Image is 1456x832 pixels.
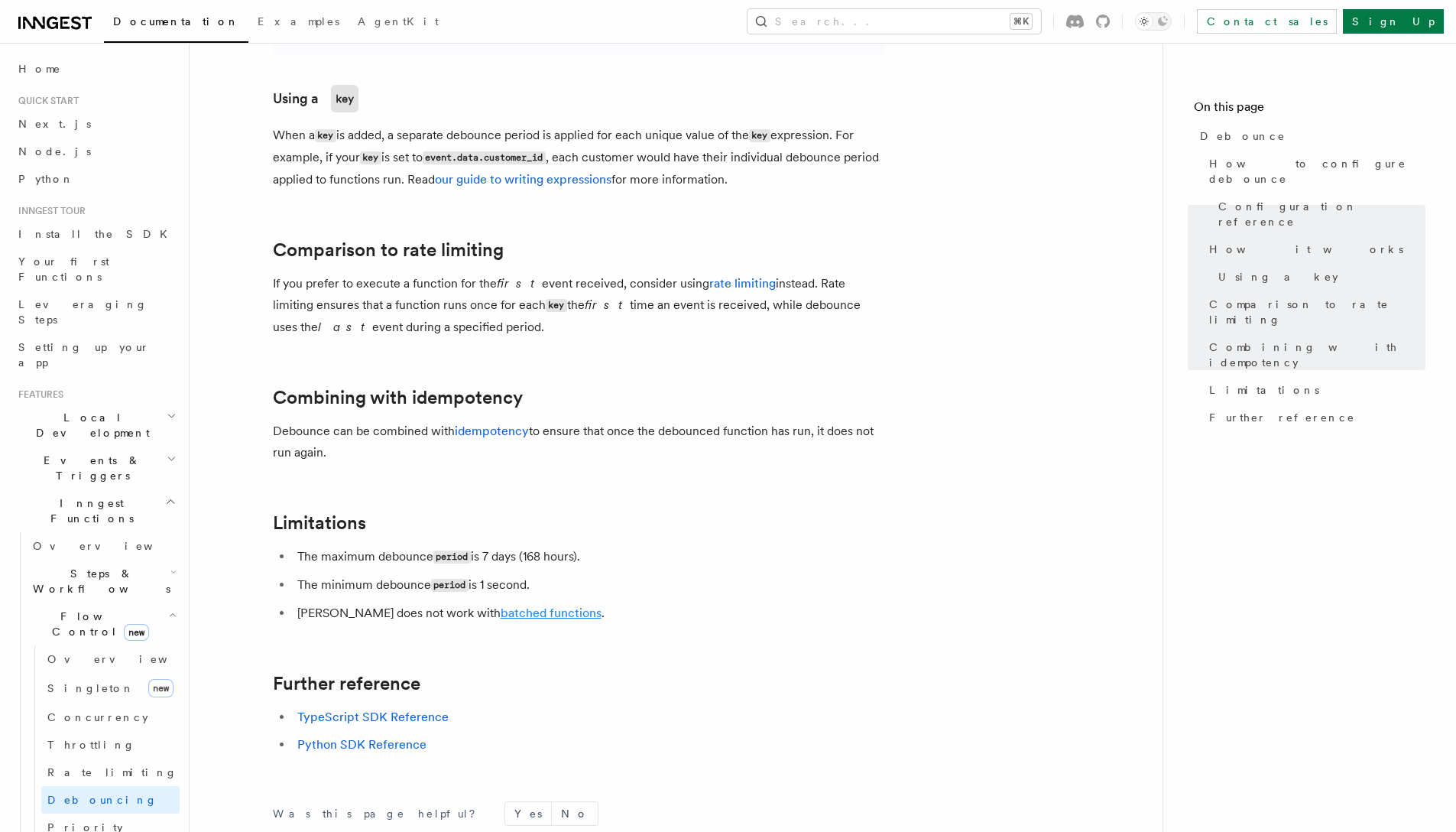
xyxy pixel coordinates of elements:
[709,276,776,291] a: rate limiting
[1203,150,1425,193] a: How to configure debounce
[33,540,190,552] span: Overview
[124,624,149,641] span: new
[497,276,542,291] em: first
[552,802,598,825] button: No
[1010,14,1032,29] kbd: ⌘K
[331,85,358,112] code: key
[435,172,611,187] a: our guide to writing expressions
[1209,410,1355,425] span: Further reference
[18,173,74,185] span: Python
[12,165,180,193] a: Python
[12,496,165,526] span: Inngest Functions
[1209,242,1403,257] span: How it works
[293,546,884,568] li: The maximum debounce is 7 days (168 hours).
[12,410,167,440] span: Local Development
[297,710,449,724] a: TypeScript SDK Reference
[501,606,602,620] a: batched functions
[12,55,180,83] a: Home
[749,129,770,142] code: key
[47,653,205,665] span: Overview
[18,341,150,369] span: Setting up your app
[41,786,180,814] a: Debouncing
[505,802,551,825] button: Yes
[1209,297,1425,327] span: Comparison to rate limiting
[18,145,91,158] span: Node.js
[248,5,349,41] a: Examples
[12,333,180,376] a: Setting up your app
[358,15,439,28] span: AgentKit
[273,387,523,408] a: Combining with idempotency
[258,15,339,28] span: Examples
[27,609,168,639] span: Flow Control
[273,421,884,463] p: Debounce can be combined with to ensure that once the debounced function has run, it does not run...
[18,61,61,76] span: Home
[12,388,63,401] span: Features
[585,297,630,312] em: first
[423,151,546,164] code: event.data.customer_id
[1218,199,1425,229] span: Configuration reference
[1194,98,1425,122] h4: On this page
[455,424,529,438] a: idempotency
[27,532,180,560] a: Overview
[1212,263,1425,291] a: Using a key
[12,138,180,165] a: Node.js
[12,291,180,333] a: Leveraging Steps
[113,15,239,28] span: Documentation
[41,759,180,786] a: Rate limiting
[1194,122,1425,150] a: Debounce
[12,404,180,447] button: Local Development
[318,320,372,334] em: last
[18,255,109,283] span: Your first Functions
[1135,12,1172,31] button: Toggle dark mode
[546,299,567,312] code: key
[18,118,91,130] span: Next.js
[1197,9,1337,34] a: Contact sales
[41,673,180,704] a: Singletonnew
[148,679,173,697] span: new
[273,673,420,694] a: Further reference
[1218,269,1338,284] span: Using a key
[12,248,180,291] a: Your first Functions
[41,704,180,731] a: Concurrency
[1203,236,1425,263] a: How it works
[18,298,148,326] span: Leveraging Steps
[1212,193,1425,236] a: Configuration reference
[1203,291,1425,333] a: Comparison to rate limiting
[433,551,471,564] code: period
[47,766,177,778] span: Rate limiting
[1209,156,1425,187] span: How to configure debounce
[12,489,180,532] button: Inngest Functions
[273,239,504,261] a: Comparison to rate limiting
[41,645,180,673] a: Overview
[273,806,486,821] p: Was this page helpful?
[273,512,366,534] a: Limitations
[12,453,167,483] span: Events & Triggers
[349,5,448,41] a: AgentKit
[293,603,884,624] li: [PERSON_NAME] does not work with .
[12,205,86,217] span: Inngest tour
[1203,404,1425,431] a: Further reference
[360,151,381,164] code: key
[273,273,884,338] p: If you prefer to execute a function for the event received, consider using instead. Rate limiting...
[293,574,884,596] li: The minimum debounce is 1 second.
[273,125,884,190] p: When a is added, a separate debounce period is applied for each unique value of the expression. F...
[297,737,426,752] a: Python SDK Reference
[47,682,135,694] span: Singleton
[273,85,358,112] a: Using akey
[315,129,336,142] code: key
[41,731,180,759] a: Throttling
[12,95,79,107] span: Quick start
[1203,376,1425,404] a: Limitations
[27,603,180,645] button: Flow Controlnew
[18,228,177,240] span: Install the SDK
[431,579,469,592] code: period
[1200,128,1286,144] span: Debounce
[12,220,180,248] a: Install the SDK
[12,447,180,489] button: Events & Triggers
[47,711,148,723] span: Concurrency
[27,560,180,603] button: Steps & Workflows
[12,110,180,138] a: Next.js
[27,566,170,596] span: Steps & Workflows
[1203,333,1425,376] a: Combining with idempotency
[1209,340,1425,370] span: Combining with idempotency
